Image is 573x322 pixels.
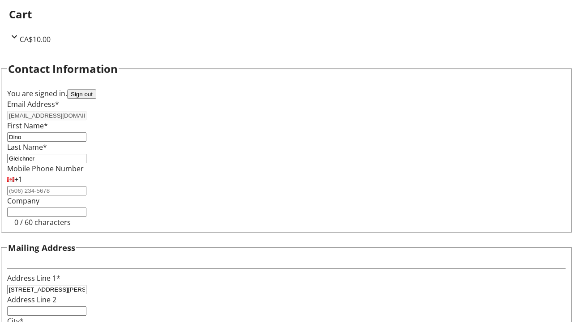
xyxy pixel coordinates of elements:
div: You are signed in. [7,88,566,99]
label: First Name* [7,121,48,131]
h2: Contact Information [8,61,118,77]
label: Company [7,196,39,206]
label: Email Address* [7,99,59,109]
span: CA$10.00 [20,34,51,44]
label: Address Line 1* [7,273,60,283]
label: Address Line 2 [7,295,56,305]
label: Mobile Phone Number [7,164,84,174]
h2: Cart [9,6,564,22]
input: (506) 234-5678 [7,186,86,195]
label: Last Name* [7,142,47,152]
input: Address [7,285,86,294]
h3: Mailing Address [8,241,75,254]
button: Sign out [67,89,96,99]
tr-character-limit: 0 / 60 characters [14,217,71,227]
